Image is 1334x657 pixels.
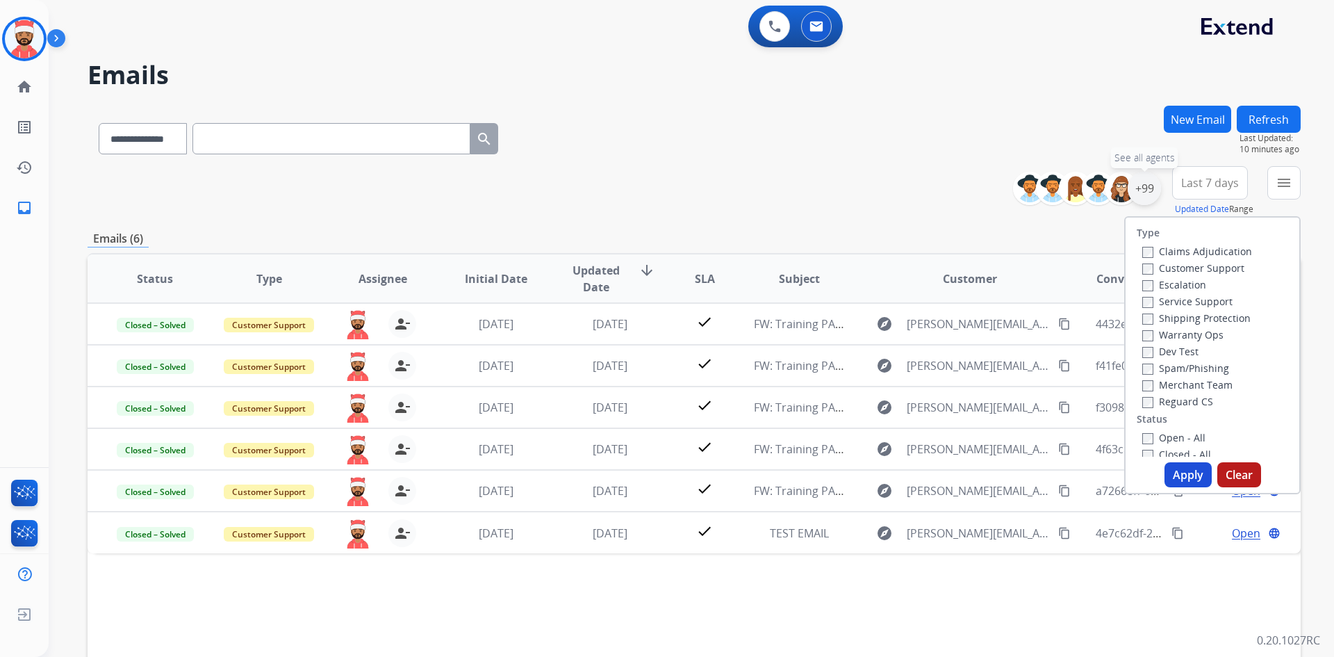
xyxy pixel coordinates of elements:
h2: Emails [88,61,1301,89]
mat-icon: content_copy [1058,485,1071,497]
label: Status [1137,412,1167,426]
button: Refresh [1237,106,1301,133]
mat-icon: history [16,159,33,176]
span: [PERSON_NAME][EMAIL_ADDRESS][DOMAIN_NAME] [907,399,1050,416]
span: [DATE] [479,400,513,415]
input: Claims Adjudication [1142,247,1153,258]
span: Customer Support [224,318,314,332]
button: Last 7 days [1172,166,1248,200]
p: 0.20.1027RC [1257,632,1320,649]
input: Service Support [1142,297,1153,308]
span: 10 minutes ago [1240,144,1301,155]
span: Type [256,270,282,287]
mat-icon: person_remove [394,525,411,542]
p: Emails (6) [88,230,149,248]
label: Closed - All [1142,448,1211,461]
mat-icon: search [476,131,493,147]
span: Range [1175,203,1253,215]
mat-icon: person_remove [394,357,411,374]
img: agent-avatar [344,477,372,506]
span: [DATE] [593,526,627,541]
img: agent-avatar [344,310,372,339]
img: agent-avatar [344,394,372,423]
span: Last 7 days [1181,180,1239,186]
label: Service Support [1142,295,1233,308]
label: Customer Support [1142,261,1244,275]
input: Open - All [1142,433,1153,444]
span: [DATE] [479,483,513,498]
span: FW: Training PA2: Do Not Assign ([PERSON_NAME]) [754,316,1017,332]
input: Dev Test [1142,347,1153,358]
label: Shipping Protection [1142,311,1251,325]
span: Customer Support [224,527,314,542]
mat-icon: explore [876,482,893,499]
span: Closed – Solved [117,527,194,542]
mat-icon: content_copy [1058,318,1071,330]
mat-icon: language [1268,527,1281,540]
span: [DATE] [479,316,513,332]
mat-icon: person_remove [394,482,411,499]
label: Escalation [1142,278,1206,291]
span: [DATE] [593,358,627,373]
button: New Email [1164,106,1231,133]
img: agent-avatar [344,435,372,464]
span: Last Updated: [1240,133,1301,144]
span: Status [137,270,173,287]
span: f3098b86-8d49-4532-bec8-ea36ede16465 [1096,400,1309,415]
input: Closed - All [1142,450,1153,461]
span: [DATE] [593,483,627,498]
span: Customer Support [224,401,314,416]
div: +99 [1128,172,1161,205]
mat-icon: person_remove [394,399,411,416]
span: Closed – Solved [117,443,194,457]
span: [DATE] [593,400,627,415]
mat-icon: arrow_downward [639,262,655,279]
mat-icon: home [16,79,33,95]
mat-icon: explore [876,357,893,374]
mat-icon: check [696,439,713,455]
mat-icon: person_remove [394,441,411,457]
span: Customer Support [224,443,314,457]
mat-icon: check [696,523,713,540]
span: Closed – Solved [117,401,194,416]
input: Merchant Team [1142,380,1153,391]
input: Warranty Ops [1142,330,1153,341]
span: [DATE] [479,441,513,457]
img: avatar [5,19,44,58]
mat-icon: check [696,314,713,330]
label: Merchant Team [1142,378,1233,391]
span: 4e7c62df-2384-42f8-a4e6-e9e12c7c6c41 [1096,526,1302,541]
span: Closed – Solved [117,318,194,332]
span: Initial Date [465,270,527,287]
span: Conversation ID [1096,270,1185,287]
mat-icon: explore [876,316,893,332]
span: [DATE] [479,358,513,373]
mat-icon: person_remove [394,316,411,332]
input: Customer Support [1142,263,1153,275]
span: FW: Training PA5: Do Not Assign ([PERSON_NAME]) [754,441,1017,457]
span: Open [1232,525,1260,542]
span: See all agents [1114,151,1175,165]
label: Warranty Ops [1142,328,1224,341]
mat-icon: check [696,397,713,414]
mat-icon: menu [1276,175,1292,191]
span: FW: Training PA4: Do Not Assign (([PERSON_NAME]) [754,400,1021,415]
label: Dev Test [1142,345,1199,358]
span: Customer Support [224,359,314,374]
button: Clear [1217,462,1261,487]
label: Claims Adjudication [1142,245,1252,258]
mat-icon: list_alt [16,119,33,136]
span: [PERSON_NAME][EMAIL_ADDRESS][PERSON_NAME][DOMAIN_NAME] [907,525,1050,542]
span: Updated Date [565,262,628,295]
mat-icon: inbox [16,200,33,216]
button: Apply [1164,462,1212,487]
span: [PERSON_NAME][EMAIL_ADDRESS][DOMAIN_NAME] [907,357,1050,374]
input: Escalation [1142,280,1153,291]
mat-icon: content_copy [1058,443,1071,455]
span: [PERSON_NAME][EMAIL_ADDRESS][DOMAIN_NAME] [907,316,1050,332]
span: 4f63c880-c8a2-4457-804a-4f58f8e26b9e [1096,441,1301,457]
span: [PERSON_NAME][EMAIL_ADDRESS][DOMAIN_NAME] [907,441,1050,457]
span: TEST EMAIL [770,526,829,541]
span: FW: Training PA1: Do Not Assign ([PERSON_NAME]) [754,483,1017,498]
button: Updated Date [1175,204,1229,215]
